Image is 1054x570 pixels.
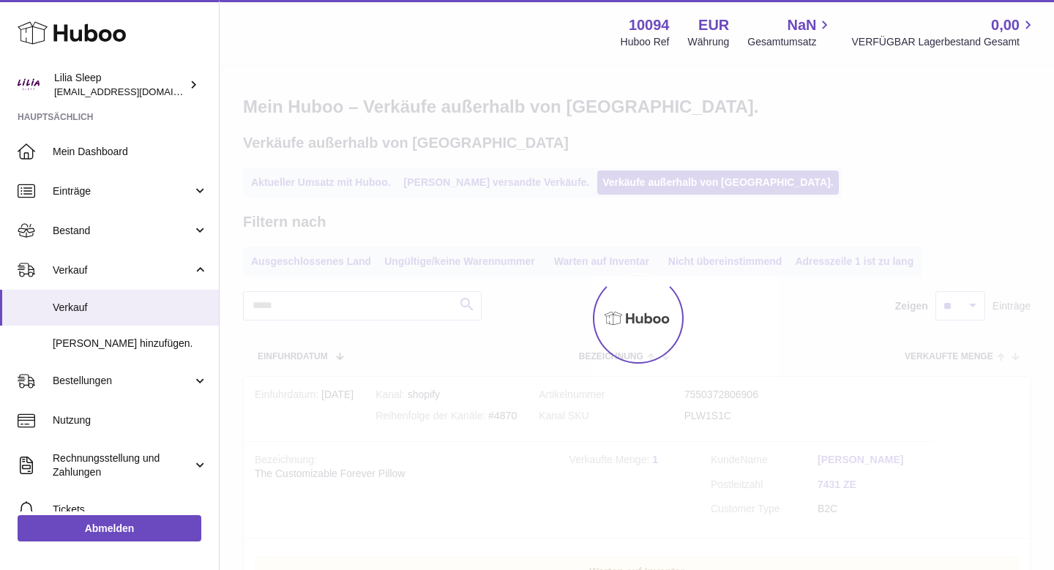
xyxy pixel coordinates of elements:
[53,337,208,350] span: [PERSON_NAME] hinzufügen.
[688,35,730,49] div: Währung
[851,35,1036,49] span: VERFÜGBAR Lagerbestand Gesamt
[53,263,193,277] span: Verkauf
[747,15,833,49] a: NaN Gesamtumsatz
[747,35,833,49] span: Gesamtumsatz
[53,503,208,517] span: Tickets
[698,15,729,35] strong: EUR
[53,374,193,388] span: Bestellungen
[629,15,670,35] strong: 10094
[53,224,193,238] span: Bestand
[621,35,670,49] div: Huboo Ref
[53,184,193,198] span: Einträge
[53,413,208,427] span: Nutzung
[787,15,816,35] span: NaN
[53,301,208,315] span: Verkauf
[54,86,215,97] span: [EMAIL_ADDRESS][DOMAIN_NAME]
[53,145,208,159] span: Mein Dashboard
[851,15,1036,49] a: 0,00 VERFÜGBAR Lagerbestand Gesamt
[53,451,193,479] span: Rechnungsstellung und Zahlungen
[18,515,201,541] a: Abmelden
[991,15,1020,35] span: 0,00
[54,71,186,99] div: Lilia Sleep
[18,74,40,96] img: accounts@lilia-sleep.com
